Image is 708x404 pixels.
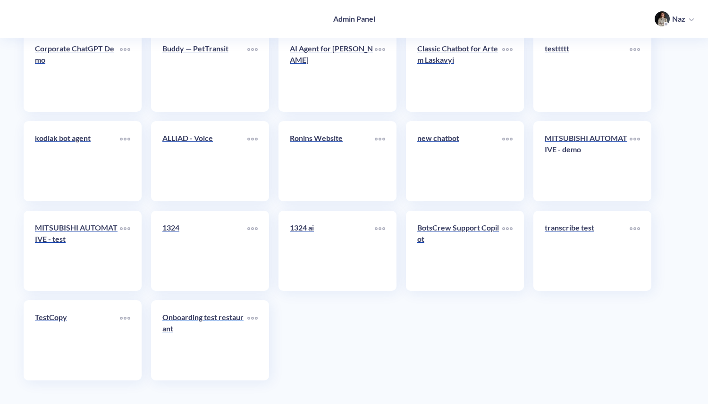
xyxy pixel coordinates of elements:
a: Classic Chatbot for Artem Laskavyi [417,43,502,100]
a: Ronins Website [290,132,375,190]
a: 1324 [162,222,247,280]
p: MITSUBISHI AUTOMATIVE - test [35,222,120,245]
p: new chatbot [417,132,502,144]
p: Onboarding test restaurant [162,312,247,334]
button: user photoNaz [650,10,699,27]
p: testtttt [545,43,630,54]
p: 1324 ai [290,222,375,233]
a: Onboarding test restaurant [162,312,247,369]
p: ALLIAD - Voice [162,132,247,144]
a: BotsCrew Support Copilot [417,222,502,280]
a: ALLIAD - Voice [162,132,247,190]
img: user photo [655,11,670,26]
a: testtttt [545,43,630,100]
p: TestCopy [35,312,120,323]
a: transcribe test [545,222,630,280]
a: AI Agent for [PERSON_NAME] [290,43,375,100]
a: TestCopy [35,312,120,369]
a: new chatbot [417,132,502,190]
p: Corporate ChatGPT Demo [35,43,120,66]
p: BotsCrew Support Copilot [417,222,502,245]
p: Buddy — PetTransit [162,43,247,54]
a: Corporate ChatGPT Demo [35,43,120,100]
p: Ronins Website [290,132,375,144]
a: kodiak bot agent [35,132,120,190]
p: MITSUBISHI AUTOMATIVE - demo [545,132,630,155]
p: Naz [672,14,685,24]
a: MITSUBISHI AUTOMATIVE - demo [545,132,630,190]
h4: Admin Panel [333,14,375,23]
a: MITSUBISHI AUTOMATIVE - test [35,222,120,280]
p: Classic Chatbot for Artem Laskavyi [417,43,502,66]
a: 1324 ai [290,222,375,280]
p: kodiak bot agent [35,132,120,144]
p: 1324 [162,222,247,233]
p: AI Agent for [PERSON_NAME] [290,43,375,66]
p: transcribe test [545,222,630,233]
a: Buddy — PetTransit [162,43,247,100]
